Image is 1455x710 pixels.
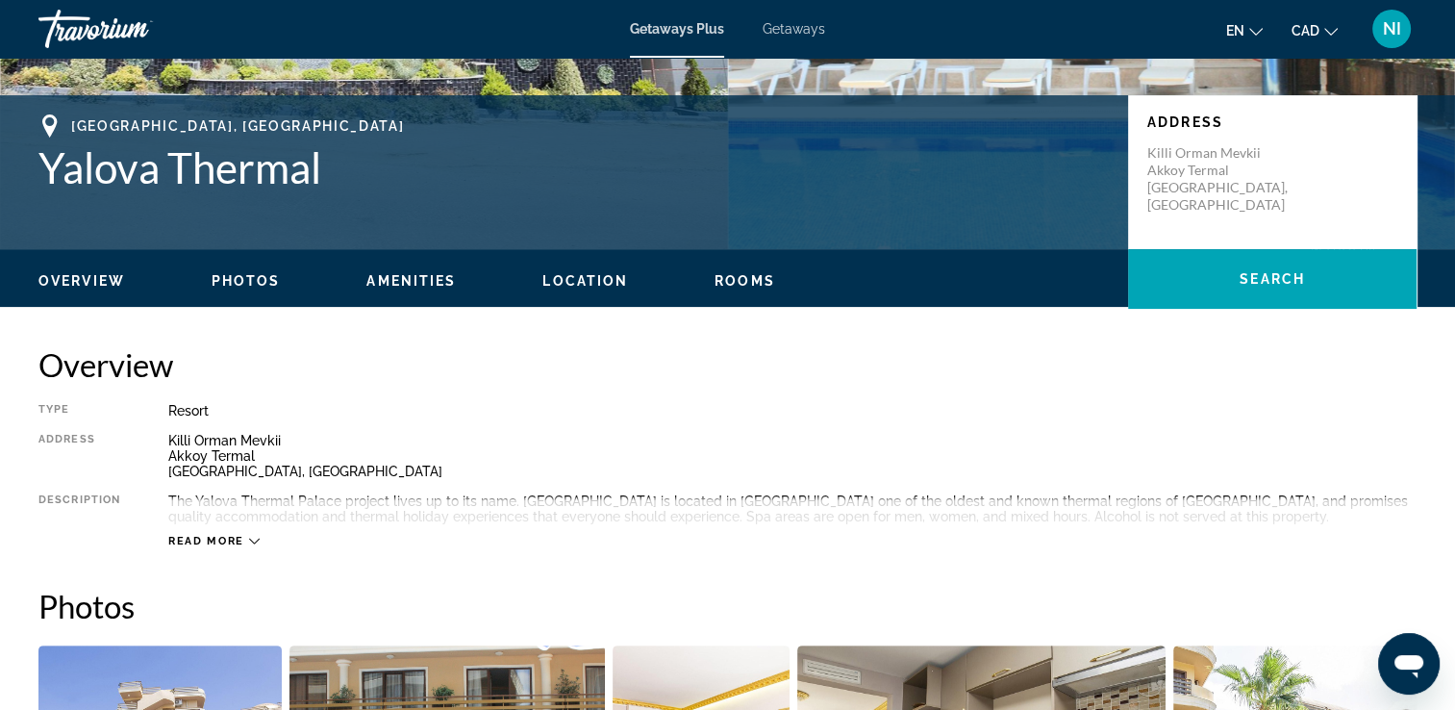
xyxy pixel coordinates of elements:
span: Amenities [366,273,456,289]
button: Search [1128,249,1417,309]
button: Change currency [1292,16,1338,44]
h1: Yalova Thermal [38,142,1109,192]
span: Read more [168,535,244,547]
button: Rooms [715,272,775,290]
span: en [1226,23,1244,38]
span: [GEOGRAPHIC_DATA], [GEOGRAPHIC_DATA] [71,118,404,134]
a: Travorium [38,4,231,54]
div: Killi Orman Mevkii Akkoy Termal [GEOGRAPHIC_DATA], [GEOGRAPHIC_DATA] [168,433,1417,479]
div: Address [38,433,120,479]
a: Getaways [763,21,825,37]
span: Rooms [715,273,775,289]
button: Photos [212,272,281,290]
span: Location [542,273,628,289]
span: Search [1240,271,1305,287]
button: User Menu [1367,9,1417,49]
div: Type [38,403,120,418]
button: Change language [1226,16,1263,44]
button: Location [542,272,628,290]
iframe: Button to launch messaging window [1378,633,1440,695]
h2: Photos [38,587,1417,625]
button: Overview [38,272,125,290]
button: Read more [168,534,260,548]
div: Resort [168,403,1417,418]
span: Photos [212,273,281,289]
span: CAD [1292,23,1319,38]
div: The Yalova Thermal Palace project lives up to its name. [GEOGRAPHIC_DATA] is located in [GEOGRAPH... [168,494,1417,524]
button: Amenities [366,272,456,290]
div: Description [38,494,120,524]
p: Killi Orman Mevkii Akkoy Termal [GEOGRAPHIC_DATA], [GEOGRAPHIC_DATA] [1147,144,1301,214]
span: NI [1383,19,1401,38]
a: Getaways Plus [630,21,724,37]
p: Address [1147,114,1397,130]
span: Overview [38,273,125,289]
h2: Overview [38,345,1417,384]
